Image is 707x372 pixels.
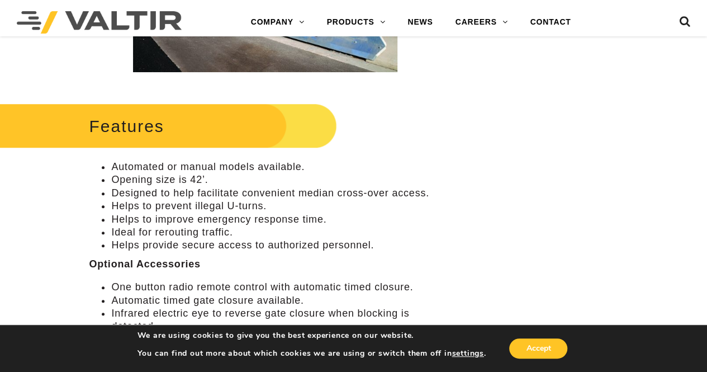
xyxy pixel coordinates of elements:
p: We are using cookies to give you the best experience on our website. [137,331,486,341]
p: You can find out more about which cookies we are using or switch them off in . [137,349,486,359]
li: Automatic timed gate closure available. [111,294,441,307]
strong: Optional Accessories [89,258,200,270]
li: Automated or manual models available. [111,161,441,173]
li: Helps to prevent illegal U-turns. [111,200,441,213]
a: CONTACT [519,11,582,34]
button: Accept [509,338,567,359]
li: Designed to help facilitate convenient median cross-over access. [111,187,441,200]
li: One button radio remote control with automatic timed closure. [111,281,441,294]
a: NEWS [396,11,444,34]
a: CAREERS [444,11,519,34]
img: Valtir [17,11,182,34]
li: Opening size is 42’. [111,173,441,186]
a: COMPANY [240,11,316,34]
li: Helps to improve emergency response time. [111,213,441,226]
li: Infrared electric eye to reverse gate closure when blocking is detected. [111,307,441,333]
button: settings [452,349,483,359]
li: Ideal for rerouting traffic. [111,226,441,239]
li: Helps provide secure access to authorized personnel. [111,239,441,252]
a: PRODUCTS [316,11,397,34]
